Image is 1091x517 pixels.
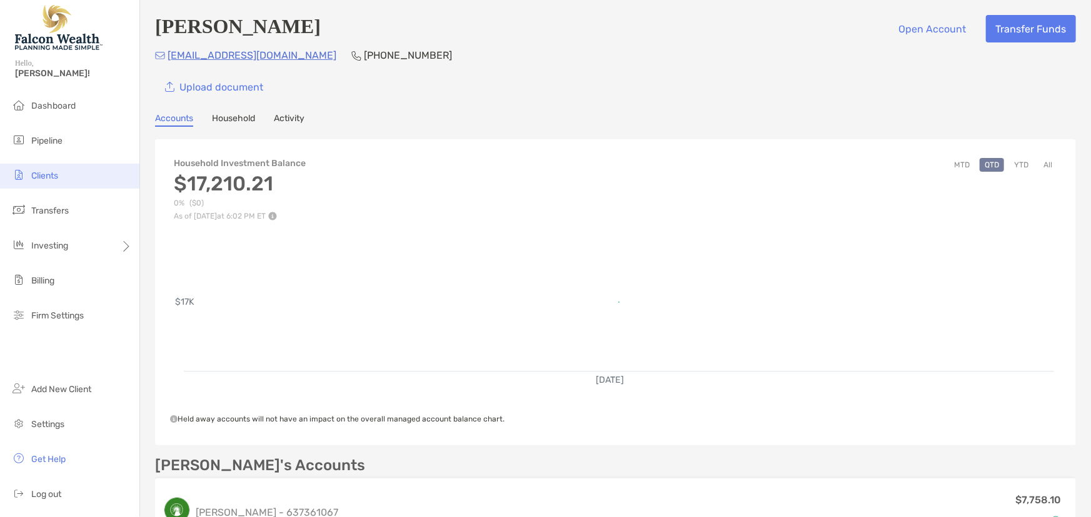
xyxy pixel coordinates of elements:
[31,310,84,321] span: Firm Settings
[11,451,26,466] img: get-help icon
[889,15,976,42] button: Open Account
[11,237,26,252] img: investing icon
[11,167,26,182] img: clients icon
[31,240,68,251] span: Investing
[11,202,26,217] img: transfers icon
[31,170,58,181] span: Clients
[1038,158,1057,172] button: All
[1009,158,1033,172] button: YTD
[274,113,304,127] a: Activity
[189,199,204,208] span: ($0)
[174,172,306,195] h3: $17,210.21
[11,272,26,287] img: billing icon
[31,489,61,500] span: Log out
[986,15,1076,42] button: Transfer Funds
[155,52,165,59] img: Email Icon
[980,158,1004,172] button: QTD
[31,454,66,465] span: Get Help
[31,419,64,430] span: Settings
[170,415,505,423] span: Held away accounts will not have an impact on the overall managed account balance chart.
[174,199,184,208] span: 0%
[174,212,306,220] p: As of [DATE] at 6:02 PM ET
[155,73,273,101] a: Upload document
[155,15,321,42] h4: [PERSON_NAME]
[15,68,132,79] span: [PERSON_NAME]!
[168,47,336,63] p: [EMAIL_ADDRESS][DOMAIN_NAME]
[268,212,277,220] img: Performance Info
[11,307,26,322] img: firm-settings icon
[949,158,975,172] button: MTD
[31,135,63,146] span: Pipeline
[31,101,76,111] span: Dashboard
[11,97,26,112] img: dashboard icon
[31,384,91,395] span: Add New Client
[11,381,26,396] img: add_new_client icon
[1015,492,1061,508] p: $7,758.10
[155,458,365,473] p: [PERSON_NAME]'s Accounts
[165,82,174,92] img: button icon
[212,113,255,127] a: Household
[596,375,624,385] text: [DATE]
[174,158,306,169] h4: Household Investment Balance
[11,416,26,431] img: settings icon
[155,113,193,127] a: Accounts
[31,275,54,286] span: Billing
[11,132,26,147] img: pipeline icon
[15,5,103,50] img: Falcon Wealth Planning Logo
[351,51,361,61] img: Phone Icon
[11,486,26,501] img: logout icon
[31,205,69,216] span: Transfers
[175,297,194,307] text: $17K
[364,47,452,63] p: [PHONE_NUMBER]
